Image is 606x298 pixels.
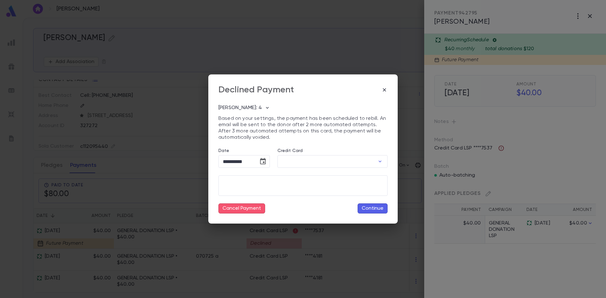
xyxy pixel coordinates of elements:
label: Credit Card [277,148,303,153]
div: Declined Payment [218,85,294,95]
button: Cancel Payment [218,203,265,213]
p: [PERSON_NAME]: 4 [218,105,262,111]
button: Choose date, selected date is Aug 13, 2025 [257,155,269,168]
p: Based on your settings, the payment has been scheduled to rebill. An email will be sent to the do... [218,115,388,141]
button: Continue [358,203,388,213]
label: Date [218,148,270,153]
